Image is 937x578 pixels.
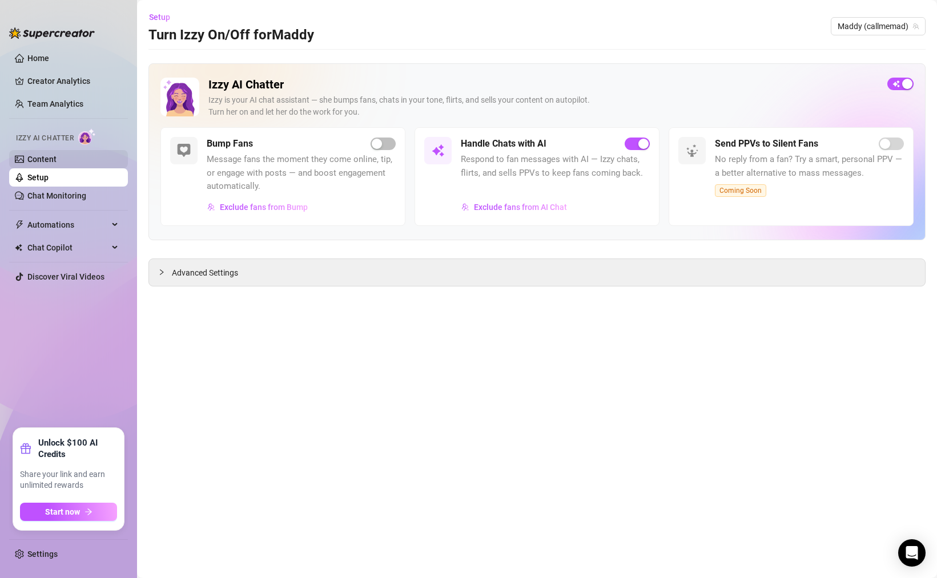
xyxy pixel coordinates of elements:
[27,155,57,164] a: Content
[715,137,818,151] h5: Send PPVs to Silent Fans
[38,437,117,460] strong: Unlock $100 AI Credits
[474,203,567,212] span: Exclude fans from AI Chat
[27,99,83,108] a: Team Analytics
[15,244,22,252] img: Chat Copilot
[27,191,86,200] a: Chat Monitoring
[685,144,699,157] img: svg%3e
[220,203,308,212] span: Exclude fans from Bump
[27,54,49,63] a: Home
[27,173,49,182] a: Setup
[85,508,93,516] span: arrow-right
[912,23,919,30] span: team
[208,94,878,118] div: Izzy is your AI chat assistant — she bumps fans, chats in your tone, flirts, and sells your conte...
[16,133,74,144] span: Izzy AI Chatter
[207,153,396,193] span: Message fans the moment they come online, tip, or engage with posts — and boost engagement automa...
[27,239,108,257] span: Chat Copilot
[461,137,546,151] h5: Handle Chats with AI
[715,184,766,197] span: Coming Soon
[15,220,24,229] span: thunderbolt
[45,507,80,516] span: Start now
[27,216,108,234] span: Automations
[207,203,215,211] img: svg%3e
[461,153,650,180] span: Respond to fan messages with AI — Izzy chats, flirts, and sells PPVs to keep fans coming back.
[431,144,445,157] img: svg%3e
[27,72,119,90] a: Creator Analytics
[148,8,179,26] button: Setup
[715,153,904,180] span: No reply from a fan? Try a smart, personal PPV — a better alternative to mass messages.
[172,266,238,279] span: Advanced Settings
[20,443,31,454] span: gift
[898,539,926,567] div: Open Intercom Messenger
[27,549,58,559] a: Settings
[148,26,314,45] h3: Turn Izzy On/Off for Maddy
[177,144,191,157] img: svg%3e
[9,27,95,39] img: logo-BBDzfeDw.svg
[207,198,308,216] button: Exclude fans from Bump
[158,269,165,276] span: collapsed
[158,266,172,278] div: collapsed
[160,78,199,116] img: Izzy AI Chatter
[78,128,96,145] img: AI Chatter
[461,203,469,211] img: svg%3e
[208,78,878,92] h2: Izzy AI Chatter
[461,198,568,216] button: Exclude fans from AI Chat
[207,137,253,151] h5: Bump Fans
[149,13,170,22] span: Setup
[27,272,104,281] a: Discover Viral Videos
[20,469,117,491] span: Share your link and earn unlimited rewards
[838,18,919,35] span: Maddy (callmemad)
[20,503,117,521] button: Start nowarrow-right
